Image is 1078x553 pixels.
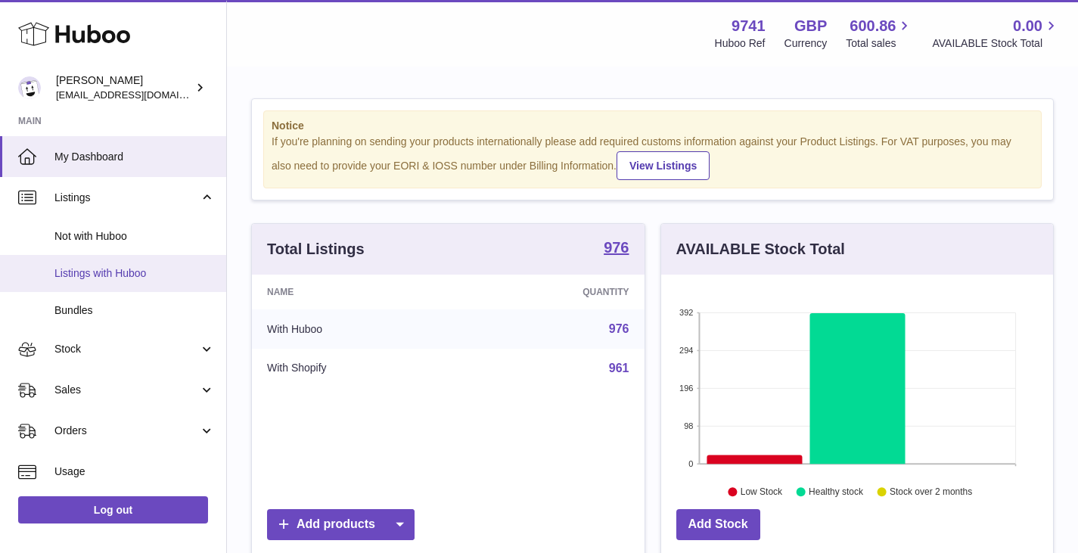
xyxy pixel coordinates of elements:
th: Quantity [464,275,645,309]
span: [EMAIL_ADDRESS][DOMAIN_NAME] [56,89,222,101]
span: Listings with Huboo [54,266,215,281]
strong: 9741 [732,16,766,36]
span: Listings [54,191,199,205]
text: Stock over 2 months [890,486,972,497]
span: 600.86 [850,16,896,36]
a: 961 [609,362,629,374]
a: Add products [267,509,415,540]
text: 196 [679,384,693,393]
img: aaronconwaysbo@gmail.com [18,76,41,99]
td: With Shopify [252,349,464,388]
span: Total sales [846,36,913,51]
h3: Total Listings [267,239,365,259]
text: 392 [679,308,693,317]
a: 976 [604,240,629,258]
strong: GBP [794,16,827,36]
a: Add Stock [676,509,760,540]
strong: Notice [272,119,1033,133]
div: [PERSON_NAME] [56,73,192,102]
div: Huboo Ref [715,36,766,51]
span: Sales [54,383,199,397]
th: Name [252,275,464,309]
span: 0.00 [1013,16,1042,36]
div: If you're planning on sending your products internationally please add required customs informati... [272,135,1033,180]
span: Not with Huboo [54,229,215,244]
text: Healthy stock [809,486,864,497]
h3: AVAILABLE Stock Total [676,239,845,259]
text: 0 [688,459,693,468]
td: With Huboo [252,309,464,349]
a: 976 [609,322,629,335]
text: 98 [684,421,693,430]
span: My Dashboard [54,150,215,164]
a: Log out [18,496,208,523]
a: 0.00 AVAILABLE Stock Total [932,16,1060,51]
strong: 976 [604,240,629,255]
span: AVAILABLE Stock Total [932,36,1060,51]
span: Stock [54,342,199,356]
span: Bundles [54,303,215,318]
a: 600.86 Total sales [846,16,913,51]
span: Orders [54,424,199,438]
text: 294 [679,346,693,355]
text: Low Stock [740,486,782,497]
span: Usage [54,464,215,479]
a: View Listings [617,151,710,180]
div: Currency [784,36,828,51]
